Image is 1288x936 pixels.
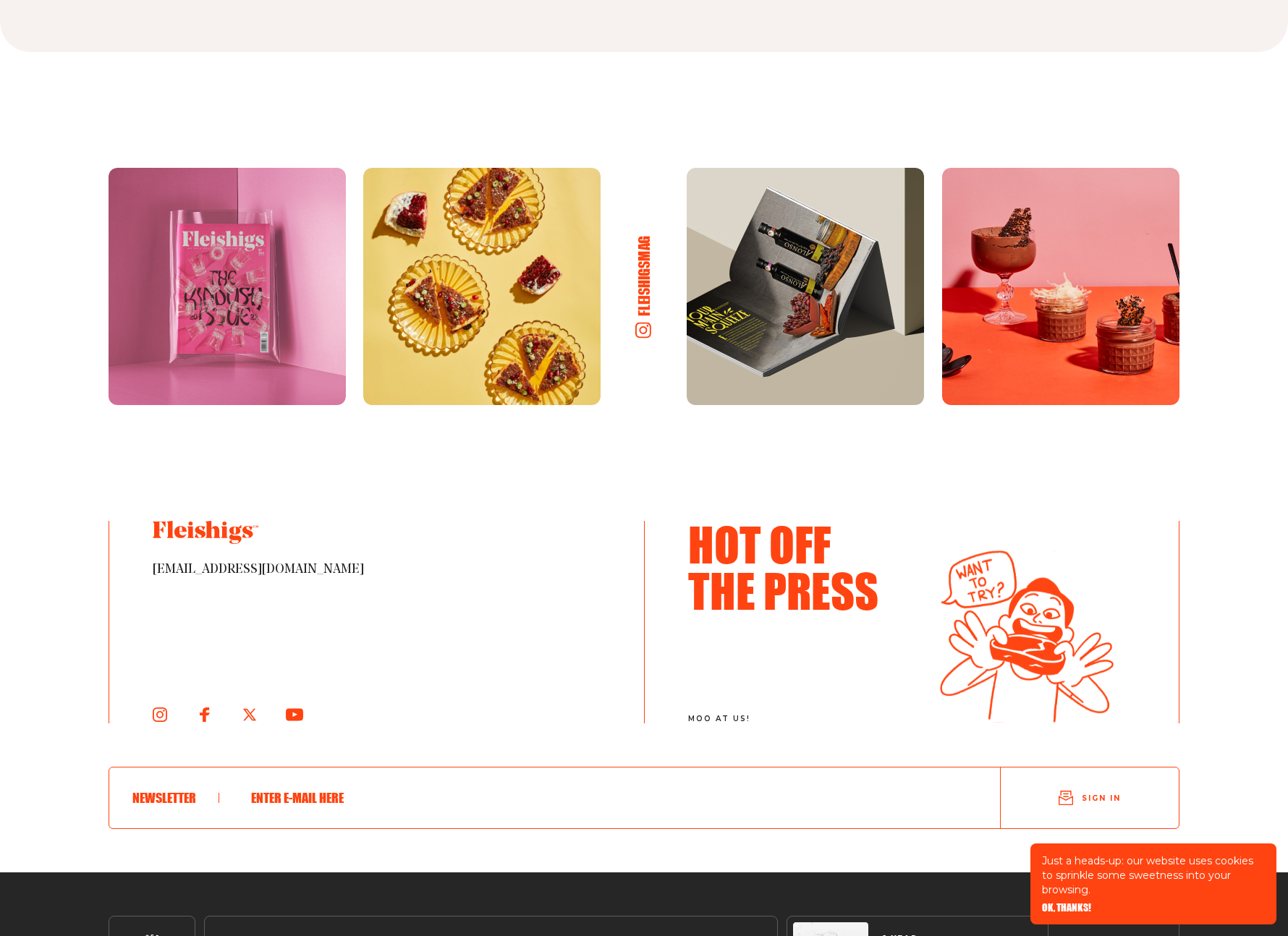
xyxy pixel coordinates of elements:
[1042,903,1091,913] button: OK, THANKS!
[1082,793,1121,804] span: Sign in
[635,235,653,315] h6: fleishigsmag
[687,168,924,405] img: Instagram Photo 3
[363,168,601,405] img: Instagram Photo 2
[109,168,346,405] img: Instagram Photo 1
[242,779,954,817] input: Enter e-mail here
[688,521,898,613] h3: Hot Off The Press
[942,168,1179,405] img: Instagram Photo 4
[132,790,219,806] h6: Newsletter
[1001,773,1179,822] button: Sign in
[153,561,601,579] span: [EMAIL_ADDRESS][DOMAIN_NAME]
[616,216,671,357] a: fleishigsmag
[688,715,906,723] span: moo at us!
[1042,854,1265,897] p: Just a heads-up: our website uses cookies to sprinkle some sweetness into your browsing.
